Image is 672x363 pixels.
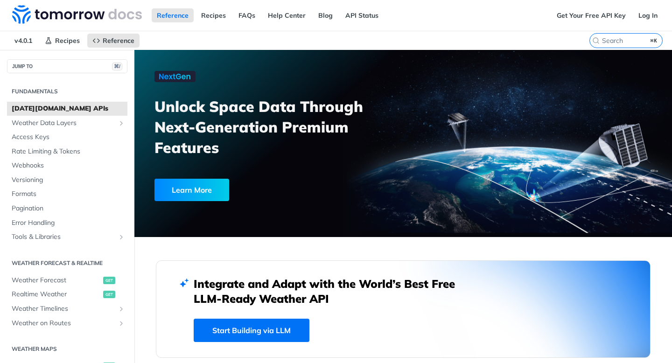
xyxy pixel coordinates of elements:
[55,36,80,45] span: Recipes
[154,179,362,201] a: Learn More
[7,302,127,316] a: Weather TimelinesShow subpages for Weather Timelines
[7,145,127,159] a: Rate Limiting & Tokens
[12,119,115,128] span: Weather Data Layers
[7,259,127,267] h2: Weather Forecast & realtime
[7,216,127,230] a: Error Handling
[118,320,125,327] button: Show subpages for Weather on Routes
[12,161,125,170] span: Webhooks
[194,319,309,342] a: Start Building via LLM
[118,119,125,127] button: Show subpages for Weather Data Layers
[7,230,127,244] a: Tools & LibrariesShow subpages for Tools & Libraries
[7,87,127,96] h2: Fundamentals
[12,218,125,228] span: Error Handling
[7,159,127,173] a: Webhooks
[103,277,115,284] span: get
[194,276,469,306] h2: Integrate and Adapt with the World’s Best Free LLM-Ready Weather API
[7,59,127,73] button: JUMP TO⌘/
[12,304,115,314] span: Weather Timelines
[7,102,127,116] a: [DATE][DOMAIN_NAME] APIs
[154,96,413,158] h3: Unlock Space Data Through Next-Generation Premium Features
[7,287,127,301] a: Realtime Weatherget
[633,8,663,22] a: Log In
[12,175,125,185] span: Versioning
[340,8,384,22] a: API Status
[103,291,115,298] span: get
[12,276,101,285] span: Weather Forecast
[12,319,115,328] span: Weather on Routes
[196,8,231,22] a: Recipes
[233,8,260,22] a: FAQs
[152,8,194,22] a: Reference
[263,8,311,22] a: Help Center
[118,233,125,241] button: Show subpages for Tools & Libraries
[40,34,85,48] a: Recipes
[12,290,101,299] span: Realtime Weather
[12,133,125,142] span: Access Keys
[87,34,140,48] a: Reference
[12,147,125,156] span: Rate Limiting & Tokens
[592,37,600,44] svg: Search
[9,34,37,48] span: v4.0.1
[313,8,338,22] a: Blog
[12,189,125,199] span: Formats
[103,36,134,45] span: Reference
[12,104,125,113] span: [DATE][DOMAIN_NAME] APIs
[118,305,125,313] button: Show subpages for Weather Timelines
[552,8,631,22] a: Get Your Free API Key
[12,204,125,213] span: Pagination
[12,232,115,242] span: Tools & Libraries
[648,36,660,45] kbd: ⌘K
[7,130,127,144] a: Access Keys
[7,202,127,216] a: Pagination
[7,173,127,187] a: Versioning
[154,179,229,201] div: Learn More
[112,63,122,70] span: ⌘/
[7,187,127,201] a: Formats
[7,316,127,330] a: Weather on RoutesShow subpages for Weather on Routes
[7,116,127,130] a: Weather Data LayersShow subpages for Weather Data Layers
[12,5,142,24] img: Tomorrow.io Weather API Docs
[7,345,127,353] h2: Weather Maps
[154,71,196,82] img: NextGen
[7,273,127,287] a: Weather Forecastget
